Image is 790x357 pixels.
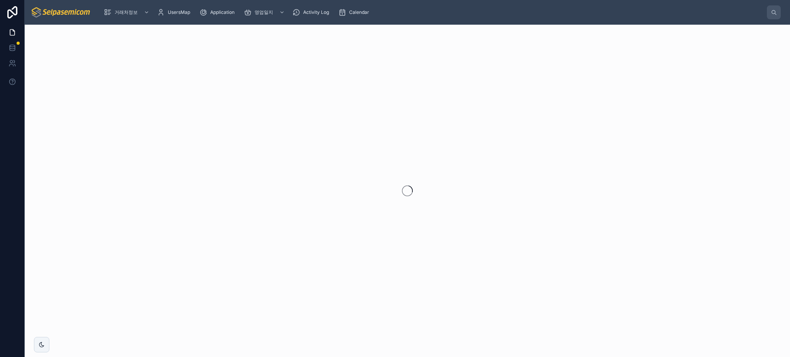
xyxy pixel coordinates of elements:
span: Calendar [349,9,369,15]
a: 영업일지 [241,5,289,19]
span: 영업일지 [255,9,273,15]
span: Activity Log [303,9,329,15]
img: App logo [31,6,91,19]
a: Calendar [336,5,375,19]
span: UsersMap [168,9,190,15]
a: UsersMap [155,5,196,19]
div: scrollable content [98,4,767,21]
a: Application [197,5,240,19]
a: Activity Log [290,5,334,19]
span: 거래처정보 [115,9,138,15]
a: 거래처정보 [101,5,153,19]
span: Application [210,9,235,15]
